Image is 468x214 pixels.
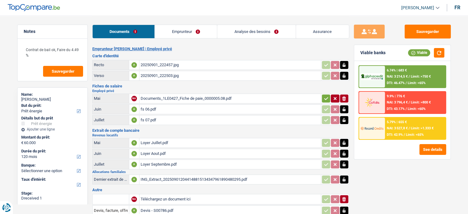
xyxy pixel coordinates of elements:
[21,191,84,196] div: Stage:
[141,115,320,125] div: fs 07.pdf
[387,120,407,124] div: 5.79% | 655 €
[409,100,410,104] span: /
[131,62,137,68] div: A
[94,73,128,78] div: Verso
[131,117,137,123] div: A
[217,25,295,38] a: Analyse des besoins
[94,177,128,182] div: Dernier extrait de compte pour vos allocations familiales
[21,140,23,145] span: €
[93,25,154,38] a: Documents
[131,140,137,146] div: A
[21,163,82,168] label: Banque:
[405,25,451,38] button: Sauvegarder
[131,107,137,112] div: A
[21,103,82,108] label: But du prêt:
[141,60,320,70] div: 20250901_222457.jpg
[411,75,431,79] span: Limit: >750 €
[155,25,217,38] a: Emprunteur
[387,107,405,111] span: DTI: 43.17%
[408,49,430,56] div: Viable
[21,135,82,140] label: Montant du prêt:
[131,96,137,101] div: NA
[131,151,137,156] div: A
[361,97,383,108] img: Cofidis
[94,118,128,122] div: Juillet
[92,46,349,51] h2: Emprunteur [PERSON_NAME] | Employé privé
[408,107,426,111] span: Limit: <60%
[387,81,405,85] span: DTI: 46.47%
[141,71,320,80] div: 20250901_222503.jpg
[21,127,84,131] div: Ajouter une ligne
[131,162,137,167] div: A
[92,128,349,132] h3: Extrait de compte bancaire
[21,92,84,97] div: Name:
[296,25,349,38] a: Assurance
[92,134,349,137] h2: Revenus locatifs
[454,5,460,10] div: fr
[92,54,349,58] h3: Carte d'identité
[361,123,383,134] img: Record Credits
[131,208,137,213] div: A
[21,116,84,121] div: Détails but du prêt
[52,69,74,73] span: Sauvegarder
[361,73,383,80] img: AlphaCredit
[94,151,128,156] div: Juin
[92,84,349,88] h3: Fiches de salaire
[141,138,320,147] div: Loyer Juillet.pdf
[92,170,349,174] h2: Allocations familiales
[360,50,386,55] div: Viable banks
[24,29,81,34] h5: Notes
[94,107,128,111] div: Juin
[387,133,403,137] span: DTI: 42.9%
[21,204,84,208] div: Status:
[94,63,128,67] div: Recto
[21,149,82,154] label: Durée du prêt:
[94,96,128,101] div: Mai
[21,196,84,201] div: Dreceived 1
[387,100,408,104] span: NAI: 3 796,4 €
[8,4,60,11] img: TopCompare Logo
[411,100,431,104] span: Limit: >800 €
[387,94,405,98] div: 9.9% | 776 €
[21,177,82,182] label: Taux d'intérêt:
[387,126,408,130] span: NAI: 3 527,8 €
[141,175,320,184] div: ING_Extract_202509012044148815134347961890480295.pdf
[404,133,405,137] span: /
[387,68,407,72] div: 6.74% | 683 €
[387,75,408,79] span: NAI: 3 214,5 €
[406,133,424,137] span: Limit: <65%
[131,73,137,79] div: A
[409,75,410,79] span: /
[396,3,439,13] a: [PERSON_NAME]
[141,94,320,103] div: Documents_1LE0427_Fiche de paie_0000005.08.pdf
[406,81,407,85] span: /
[141,105,320,114] div: fs 06.pdf
[141,160,320,169] div: Loyer Septembre.pdf
[21,97,84,102] div: [PERSON_NAME]
[94,140,128,145] div: Mai
[141,149,320,158] div: Loyer Aout.pdf
[94,162,128,167] div: Juillet
[401,5,434,10] span: [PERSON_NAME]
[406,107,407,111] span: /
[131,177,137,182] div: A
[411,126,434,130] span: Limit: >1.333 €
[409,126,410,130] span: /
[131,196,137,202] div: NA
[92,188,349,192] h3: Autre
[408,81,426,85] span: Limit: <65%
[43,66,83,77] button: Sauvegarder
[419,144,446,155] button: See details
[92,89,349,93] h2: Employé privé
